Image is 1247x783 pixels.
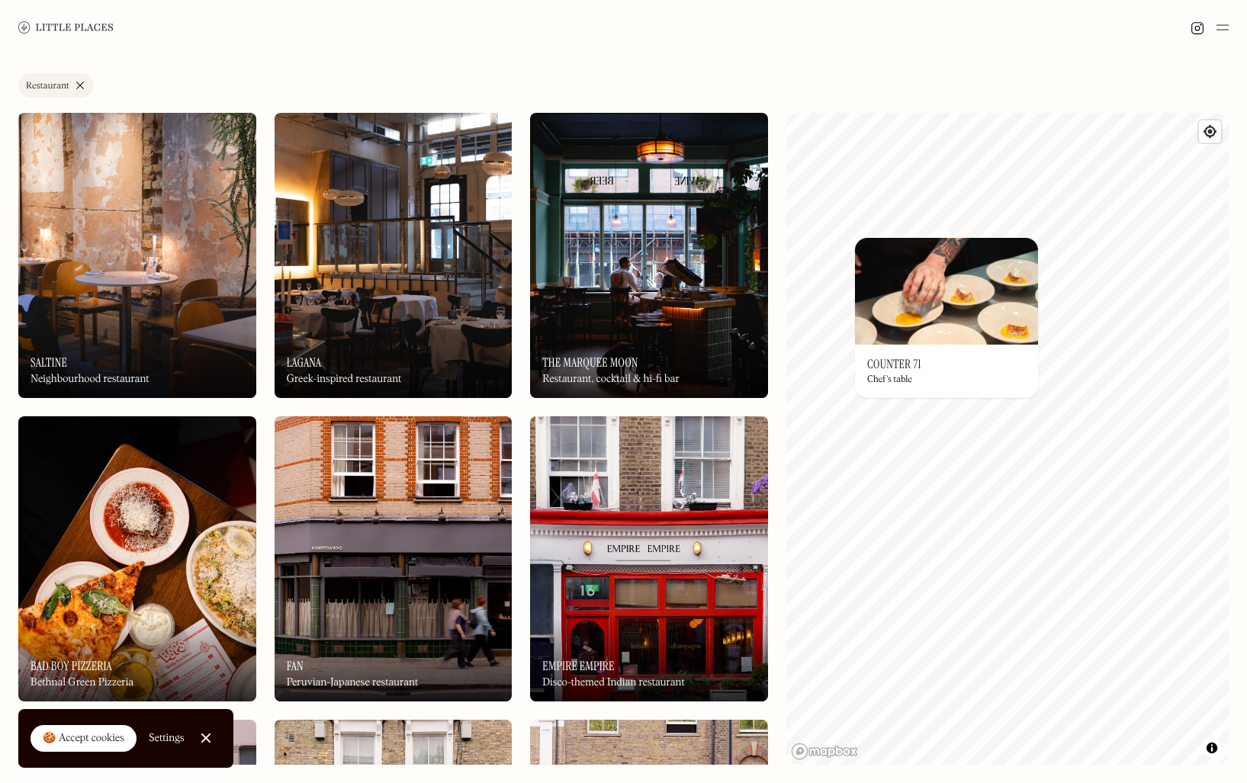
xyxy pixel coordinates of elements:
[18,73,94,98] a: Restaurant
[530,113,768,398] img: The Marquee Moon
[287,676,419,689] div: Peruvian-Japanese restaurant
[867,374,912,385] div: Chef's table
[530,113,768,398] a: The Marquee MoonThe Marquee MoonThe Marquee MoonRestaurant, cocktail & hi-fi bar
[275,416,513,701] img: Fan
[18,416,256,701] img: Bad Boy Pizzeria
[31,373,149,386] div: Neighbourhood restaurant
[1207,740,1216,756] span: Toggle attribution
[43,731,124,746] div: 🍪 Accept cookies
[287,659,304,673] h3: Fan
[149,733,185,743] div: Settings
[855,238,1038,398] a: Counter 71Counter 71Counter 71Chef's table
[31,659,112,673] h3: Bad Boy Pizzeria
[867,357,921,371] h3: Counter 71
[530,416,768,701] img: Empire Empire
[275,113,513,398] img: Lagana
[26,82,69,91] div: Restaurant
[31,725,137,753] a: 🍪 Accept cookies
[149,721,185,756] a: Settings
[786,113,1229,765] canvas: Map
[31,355,67,370] h3: Saltine
[542,676,684,689] div: Disco-themed Indian restaurant
[18,416,256,701] a: Bad Boy PizzeriaBad Boy PizzeriaBad Boy PizzeriaBethnal Green Pizzeria
[287,355,322,370] h3: Lagana
[275,113,513,398] a: LaganaLaganaLaganaGreek-inspired restaurant
[542,373,680,386] div: Restaurant, cocktail & hi-fi bar
[191,723,221,753] a: Close Cookie Popup
[205,738,206,739] div: Close Cookie Popup
[1203,739,1221,757] button: Toggle attribution
[855,238,1038,345] img: Counter 71
[18,113,256,398] a: SaltineSaltineSaltineNeighbourhood restaurant
[287,373,402,386] div: Greek-inspired restaurant
[530,416,768,701] a: Empire EmpireEmpire EmpireEmpire EmpireDisco-themed Indian restaurant
[275,416,513,701] a: FanFanFanPeruvian-Japanese restaurant
[542,355,638,370] h3: The Marquee Moon
[31,676,133,689] div: Bethnal Green Pizzeria
[791,743,858,760] a: Mapbox homepage
[18,113,256,398] img: Saltine
[542,659,614,673] h3: Empire Empire
[1199,120,1221,143] button: Find my location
